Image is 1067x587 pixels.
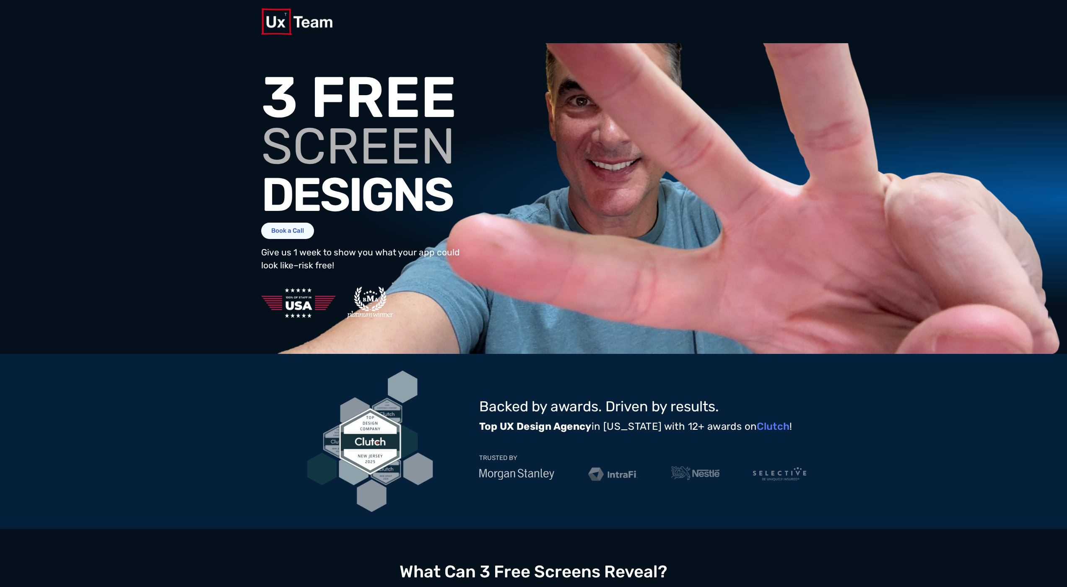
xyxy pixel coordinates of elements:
[261,223,314,239] a: Book a Call
[757,421,789,432] a: Clutch
[261,174,499,216] h1: DESIGNS
[261,77,499,119] h1: 3 FREE
[261,125,499,167] h1: SCREEN
[400,562,667,582] h2: What Can 3 Free Screens Reveal?
[479,420,806,433] p: in [US_STATE] with 12+ awards on !
[261,246,462,272] p: Give us 1 week to show you what your app could look like–risk free!
[271,228,304,234] span: Book a Call
[479,421,592,432] strong: Top UX Design Agency
[479,455,517,461] p: TRUSTED BY
[479,398,719,415] span: Backed by awards. Driven by results.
